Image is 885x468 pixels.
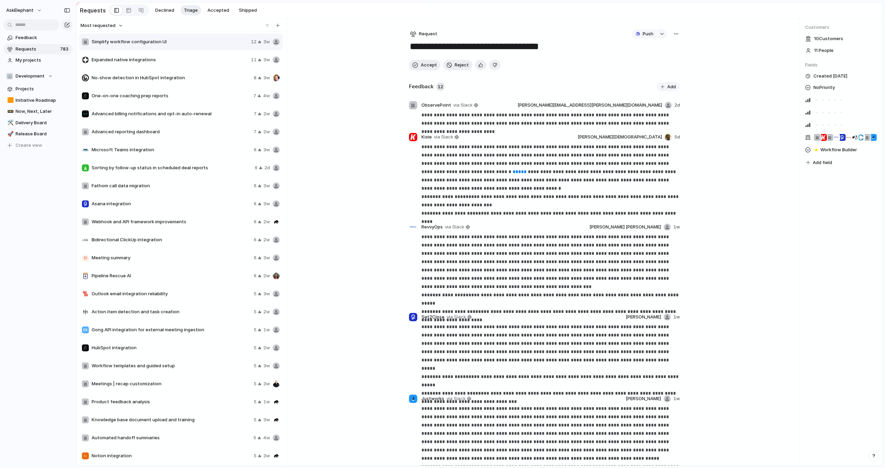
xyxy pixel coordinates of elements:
span: 2d [264,164,270,171]
button: Accepted [204,5,233,16]
span: via Slack [434,134,453,141]
span: Knowledge base document upload and training [92,416,251,423]
span: 2w [263,344,270,351]
span: 3w [263,182,270,189]
a: My projects [3,55,73,65]
span: Initiative Roadmap [16,97,70,104]
div: 🟧 [7,96,12,104]
span: 3w [263,254,270,261]
span: Declined [155,7,174,14]
span: Advanced billing notifications and opt-in auto-renewal [92,110,251,117]
button: 🟧 [6,97,13,104]
h2: Requests [80,6,106,15]
span: HubSpot integration [92,344,251,351]
span: 6 [254,236,257,243]
span: 4w [263,92,270,99]
a: 🚥Now, Next, Later [3,106,73,117]
div: 🚥 [7,108,12,116]
a: via Slack [444,223,471,231]
a: Projects [3,84,73,94]
button: Add field [805,158,833,167]
span: 5d [674,134,680,141]
span: Accept [421,62,437,69]
span: 1w [263,326,270,333]
div: 🛠️ [7,119,12,127]
span: [PERSON_NAME] [PERSON_NAME] [589,224,661,231]
button: 🚀 [6,130,13,137]
span: Sorting by follow-up status in scheduled deal reports [92,164,252,171]
button: Push [632,29,657,38]
span: 5 [253,434,256,441]
span: 8 [254,74,257,81]
span: Workflow Builder [820,146,857,153]
span: 3w [263,380,270,387]
button: 🚥 [6,108,13,115]
span: Shipped [239,7,257,14]
span: Microsoft Teams integration [92,146,251,153]
a: Requests783 [3,44,73,54]
button: Shipped [235,5,260,16]
span: 6 [254,272,257,279]
span: 3w [263,416,270,423]
span: [PERSON_NAME][EMAIL_ADDRESS][PERSON_NAME][DOMAIN_NAME] [518,102,662,109]
span: 1w [673,224,680,231]
span: Fields [805,62,877,69]
span: 6 [254,200,257,207]
span: ObservePoint [421,102,451,109]
div: 🛠️Delivery Board [3,118,73,128]
span: 10 Customer s [814,35,843,42]
a: Feedback [3,33,73,43]
span: via Slack [453,102,473,109]
span: Product feedback analysis [92,398,251,405]
span: No Priority [813,83,835,92]
span: 2d [674,102,680,109]
span: 2w [263,218,270,225]
span: 6 [255,164,258,171]
span: Automated handoff summaries [92,434,251,441]
div: 🚀 [7,130,12,138]
span: 6 [254,146,257,153]
button: Accept [409,60,440,70]
span: One-on-one coaching prep reports [92,92,251,99]
span: 3w [263,362,270,369]
span: Kixie [421,134,432,141]
span: 7 [254,128,257,135]
span: 4w [263,434,270,441]
span: Push [643,30,653,37]
span: Requests [16,46,58,53]
span: 5 [254,344,257,351]
span: Webhook and API framework improvements [92,218,251,225]
span: 5 [254,362,257,369]
span: Accepted [207,7,229,14]
span: Now, Next, Later [16,108,70,115]
span: Most requested [81,22,115,29]
span: 11 People [814,47,833,54]
span: 7 [253,92,256,99]
span: Simplify workflow configuration UI [92,38,248,45]
span: Notion integration [92,452,251,459]
div: 🏢 [6,73,13,80]
span: [PERSON_NAME] [626,314,661,321]
button: Triage [180,5,201,16]
span: Reject [455,62,469,69]
span: 2w [263,272,270,279]
a: 🚀Release Board [3,129,73,139]
span: Advanced reporting dashboard [92,128,251,135]
span: Pipeline Rescue AI [92,272,251,279]
span: 3w [263,452,270,459]
span: 1w [673,314,680,321]
span: Fathom call data migration [92,182,251,189]
span: Create view [16,142,42,149]
span: Add field [813,159,832,166]
h2: Feedback [409,83,434,91]
span: Action item detection and task creation [92,308,251,315]
span: Request [419,30,437,37]
button: Most requested [80,21,124,30]
span: 3w [263,146,270,153]
span: Outlook email integration reliability [92,290,251,297]
span: 5 [254,416,257,423]
span: Bidirectional ClickUp integration [92,236,251,243]
span: Customers [805,24,877,31]
button: Create view [3,140,73,151]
